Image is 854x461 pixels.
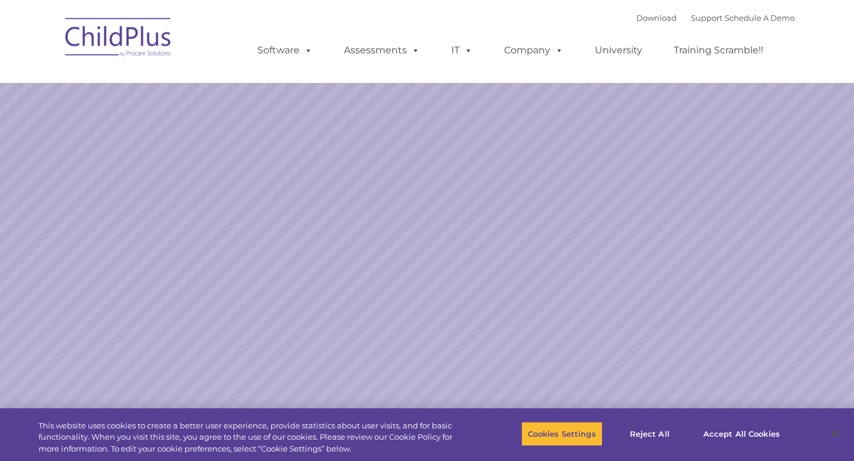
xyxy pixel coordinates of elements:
[697,421,786,446] button: Accept All Cookies
[246,39,324,62] a: Software
[725,13,795,23] a: Schedule A Demo
[332,39,432,62] a: Assessments
[691,13,722,23] a: Support
[662,39,775,62] a: Training Scramble!!
[59,9,178,69] img: ChildPlus by Procare Solutions
[636,13,677,23] a: Download
[822,421,848,447] button: Close
[439,39,485,62] a: IT
[521,421,603,446] button: Cookies Settings
[613,421,687,446] button: Reject All
[492,39,575,62] a: Company
[39,420,470,455] div: This website uses cookies to create a better user experience, provide statistics about user visit...
[583,39,654,62] a: University
[636,13,795,23] font: |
